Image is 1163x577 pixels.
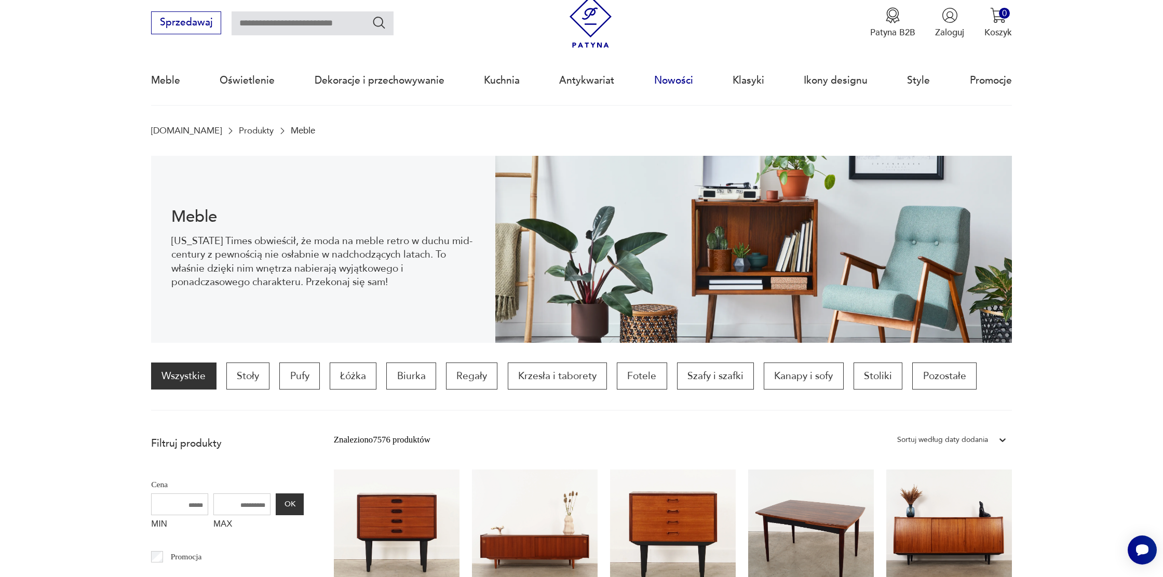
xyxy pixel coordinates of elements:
[870,7,915,38] button: Patyna B2B
[935,7,964,38] button: Zaloguj
[372,15,387,30] button: Szukaj
[151,363,216,390] a: Wszystkie
[171,209,476,224] h1: Meble
[942,7,958,23] img: Ikonka użytkownika
[870,26,915,38] p: Patyna B2B
[508,363,607,390] a: Krzesła i taborety
[291,126,315,136] p: Meble
[495,156,1012,343] img: Meble
[151,515,208,535] label: MIN
[151,437,304,450] p: Filtruj produkty
[970,57,1012,104] a: Promocje
[654,57,693,104] a: Nowości
[226,363,269,390] a: Stoły
[677,363,754,390] a: Szafy i szafki
[935,26,964,38] p: Zaloguj
[870,7,915,38] a: Ikona medaluPatyna B2B
[279,363,319,390] a: Pufy
[315,57,444,104] a: Dekoracje i przechowywanie
[386,363,436,390] a: Biurka
[907,57,930,104] a: Style
[559,57,614,104] a: Antykwariat
[617,363,667,390] a: Fotele
[733,57,764,104] a: Klasyki
[984,26,1012,38] p: Koszyk
[171,550,202,563] p: Promocja
[334,433,430,447] div: Znaleziono 7576 produktów
[151,19,221,28] a: Sprzedawaj
[912,363,976,390] a: Pozostałe
[854,363,902,390] a: Stoliki
[239,126,274,136] a: Produkty
[151,11,221,34] button: Sprzedawaj
[151,57,180,104] a: Meble
[330,363,376,390] a: Łóżka
[764,363,843,390] a: Kanapy i sofy
[885,7,901,23] img: Ikona medalu
[276,493,304,515] button: OK
[151,126,222,136] a: [DOMAIN_NAME]
[990,7,1006,23] img: Ikona koszyka
[446,363,497,390] a: Regały
[213,515,271,535] label: MAX
[151,478,304,491] p: Cena
[999,8,1010,19] div: 0
[484,57,520,104] a: Kuchnia
[220,57,275,104] a: Oświetlenie
[171,234,476,289] p: [US_STATE] Times obwieścił, że moda na meble retro w duchu mid-century z pewnością nie osłabnie w...
[804,57,868,104] a: Ikony designu
[897,433,988,447] div: Sortuj według daty dodania
[1128,535,1157,565] iframe: Smartsupp widget button
[984,7,1012,38] button: 0Koszyk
